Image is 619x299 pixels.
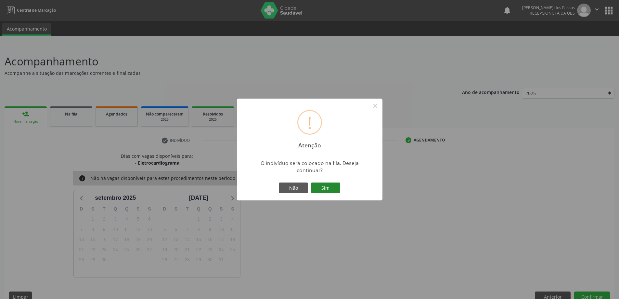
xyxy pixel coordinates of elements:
[307,111,312,134] div: !
[292,137,327,149] h2: Atenção
[279,183,308,194] button: Não
[370,100,381,111] button: Close this dialog
[311,183,340,194] button: Sim
[252,159,367,174] div: O indivíduo será colocado na fila. Deseja continuar?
